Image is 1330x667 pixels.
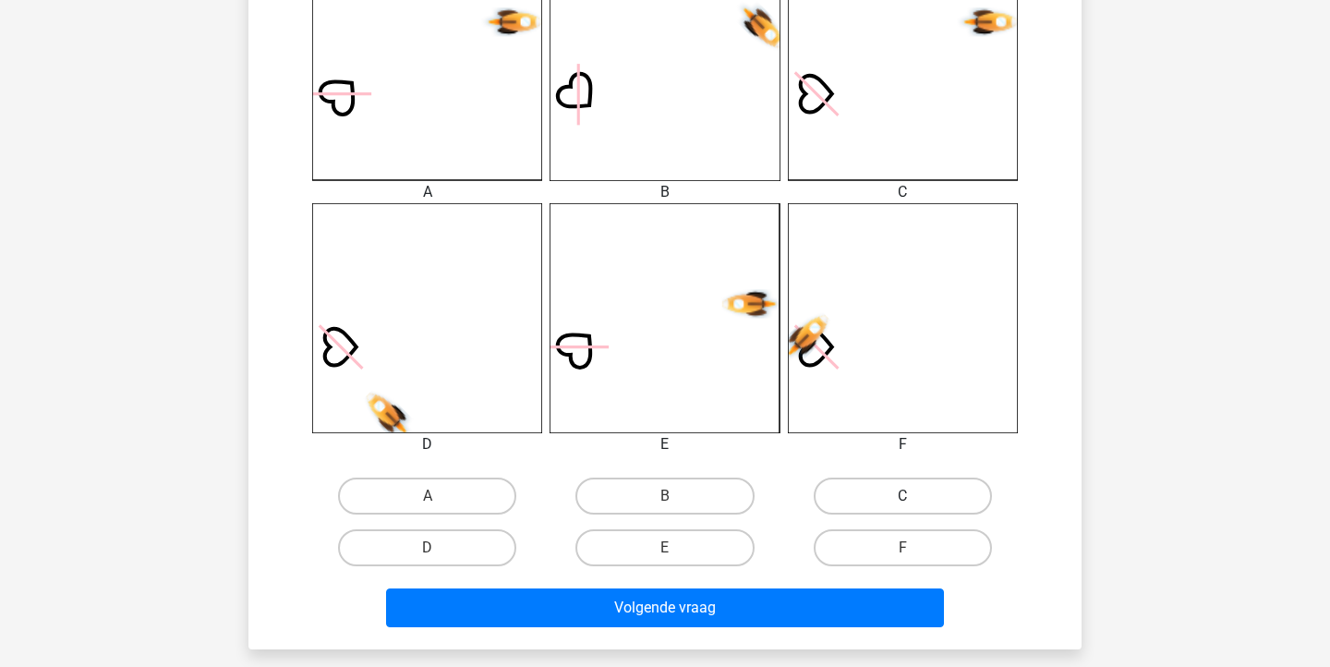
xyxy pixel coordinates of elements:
div: B [536,181,793,203]
label: A [338,478,516,515]
button: Volgende vraag [386,588,945,627]
div: E [536,433,793,455]
label: C [814,478,992,515]
div: A [298,181,556,203]
label: B [575,478,754,515]
div: C [774,181,1032,203]
div: D [298,433,556,455]
label: F [814,529,992,566]
label: E [575,529,754,566]
label: D [338,529,516,566]
div: F [774,433,1032,455]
